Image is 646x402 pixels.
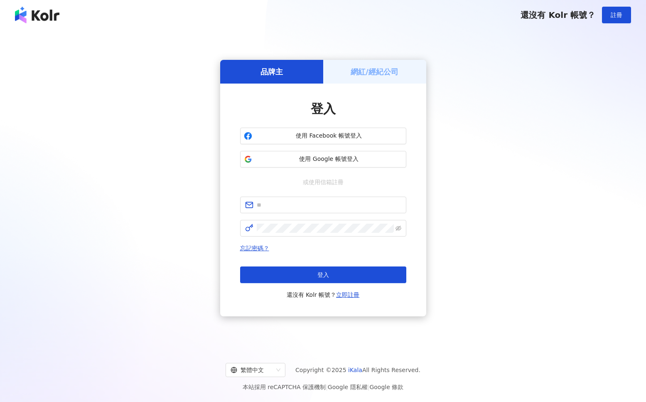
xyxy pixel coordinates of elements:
div: 繁體中文 [231,363,273,377]
button: 登入 [240,266,406,283]
span: | [326,384,328,390]
button: 註冊 [602,7,631,23]
button: 使用 Google 帳號登入 [240,151,406,168]
h5: 品牌主 [260,67,283,77]
a: 立即註冊 [336,291,359,298]
span: Copyright © 2025 All Rights Reserved. [295,365,420,375]
span: 本站採用 reCAPTCHA 保護機制 [243,382,403,392]
span: 或使用信箱註冊 [297,178,349,187]
span: 使用 Google 帳號登入 [255,155,403,163]
a: iKala [348,367,362,373]
span: 還沒有 Kolr 帳號？ [287,290,360,300]
button: 使用 Facebook 帳號登入 [240,128,406,144]
span: 註冊 [611,12,622,18]
a: Google 隱私權 [328,384,368,390]
h5: 網紅/經紀公司 [351,67,398,77]
img: logo [15,7,59,23]
span: 還沒有 Kolr 帳號？ [521,10,595,20]
a: 忘記密碼？ [240,245,269,252]
span: 登入 [317,271,329,278]
span: 使用 Facebook 帳號登入 [255,132,403,140]
a: Google 條款 [369,384,403,390]
span: eye-invisible [395,225,401,231]
span: 登入 [311,101,336,116]
span: | [368,384,370,390]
